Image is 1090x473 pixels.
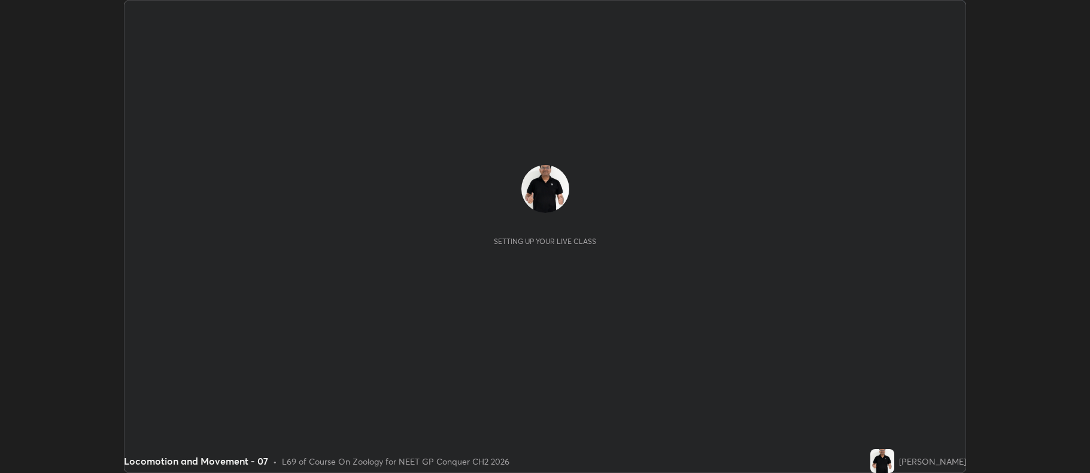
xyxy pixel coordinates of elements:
img: 0f3390f70cd44b008778aac013c3f139.jpg [870,449,894,473]
div: [PERSON_NAME] [899,455,966,468]
div: Locomotion and Movement - 07 [124,454,268,468]
div: • [273,455,277,468]
div: Setting up your live class [494,237,596,246]
img: 0f3390f70cd44b008778aac013c3f139.jpg [521,165,569,213]
div: L69 of Course On Zoology for NEET GP Conquer CH2 2026 [282,455,509,468]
